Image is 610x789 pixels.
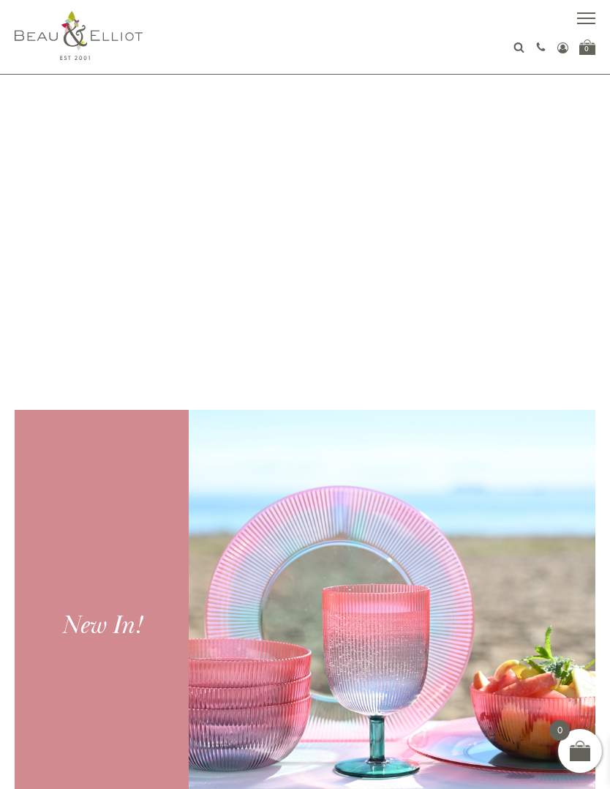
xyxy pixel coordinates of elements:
[579,40,595,55] a: 0
[549,720,570,741] span: 0
[23,609,180,643] div: New In!
[15,11,143,60] img: logo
